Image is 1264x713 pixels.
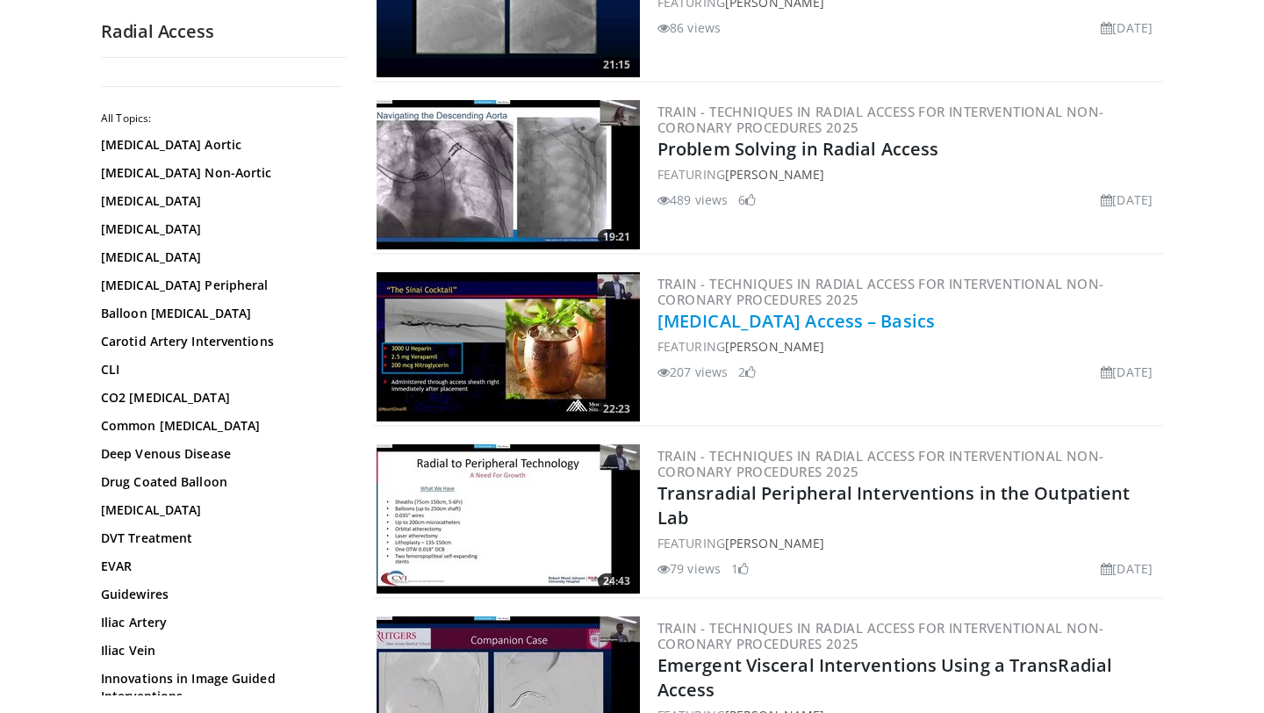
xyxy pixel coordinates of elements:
a: Iliac Vein [101,642,338,659]
img: 7dc07054-d26a-44f5-83c3-890d25b8c1e1.300x170_q85_crop-smart_upscale.jpg [377,444,640,594]
a: TRAIN - Techniques in Radial Access for Interventional Non-coronary Procedures 2025 [657,275,1104,308]
li: 6 [738,191,756,209]
div: FEATURING [657,337,1160,356]
a: Iliac Artery [101,614,338,631]
a: Transradial Peripheral Interventions in the Outpatient Lab [657,481,1130,529]
span: 19:21 [598,229,636,245]
h2: All Topics: [101,112,342,126]
a: TRAIN - Techniques in Radial Access for Interventional Non-coronary Procedures 2025 [657,103,1104,136]
a: Problem Solving in Radial Access [657,137,938,161]
a: Drug Coated Balloon [101,473,338,491]
span: 24:43 [598,573,636,589]
a: [MEDICAL_DATA] Aortic [101,136,338,154]
a: 19:21 [377,100,640,249]
a: [PERSON_NAME] [725,535,824,551]
li: 489 views [657,191,728,209]
li: 2 [738,363,756,381]
li: [DATE] [1101,559,1153,578]
a: CO2 [MEDICAL_DATA] [101,389,338,407]
li: 86 views [657,18,721,37]
a: 22:23 [377,272,640,421]
a: EVAR [101,558,338,575]
a: [MEDICAL_DATA] Peripheral [101,277,338,294]
a: Emergent Visceral Interventions Using a TransRadial Access [657,653,1112,702]
a: Guidewires [101,586,338,603]
a: Balloon [MEDICAL_DATA] [101,305,338,322]
a: Deep Venous Disease [101,445,338,463]
div: FEATURING [657,165,1160,184]
a: [MEDICAL_DATA] [101,220,338,238]
li: [DATE] [1101,191,1153,209]
li: 207 views [657,363,728,381]
li: 1 [731,559,749,578]
li: [DATE] [1101,363,1153,381]
a: [PERSON_NAME] [725,338,824,355]
a: [MEDICAL_DATA] [101,248,338,266]
a: 24:43 [377,444,640,594]
a: [MEDICAL_DATA] [101,192,338,210]
li: [DATE] [1101,18,1153,37]
a: Innovations in Image Guided Interventions [101,670,338,705]
span: 22:23 [598,401,636,417]
a: TRAIN - Techniques in Radial Access for Interventional Non-coronary Procedures 2025 [657,447,1104,480]
a: Carotid Artery Interventions [101,333,338,350]
a: [MEDICAL_DATA] [101,501,338,519]
div: FEATURING [657,534,1160,552]
a: CLI [101,361,338,378]
img: 11d5e21c-b623-4156-892f-d32325237bba.300x170_q85_crop-smart_upscale.jpg [377,100,640,249]
li: 79 views [657,559,721,578]
a: DVT Treatment [101,529,338,547]
a: TRAIN - Techniques in Radial Access for Interventional Non-coronary Procedures 2025 [657,619,1104,652]
a: [MEDICAL_DATA] Access – Basics [657,309,935,333]
a: Common [MEDICAL_DATA] [101,417,338,435]
span: 21:15 [598,57,636,73]
img: 0f26545a-a228-47c2-91a7-3ef3621b89fe.300x170_q85_crop-smart_upscale.jpg [377,272,640,421]
a: [MEDICAL_DATA] Non-Aortic [101,164,338,182]
a: [PERSON_NAME] [725,166,824,183]
h2: Radial Access [101,20,347,43]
